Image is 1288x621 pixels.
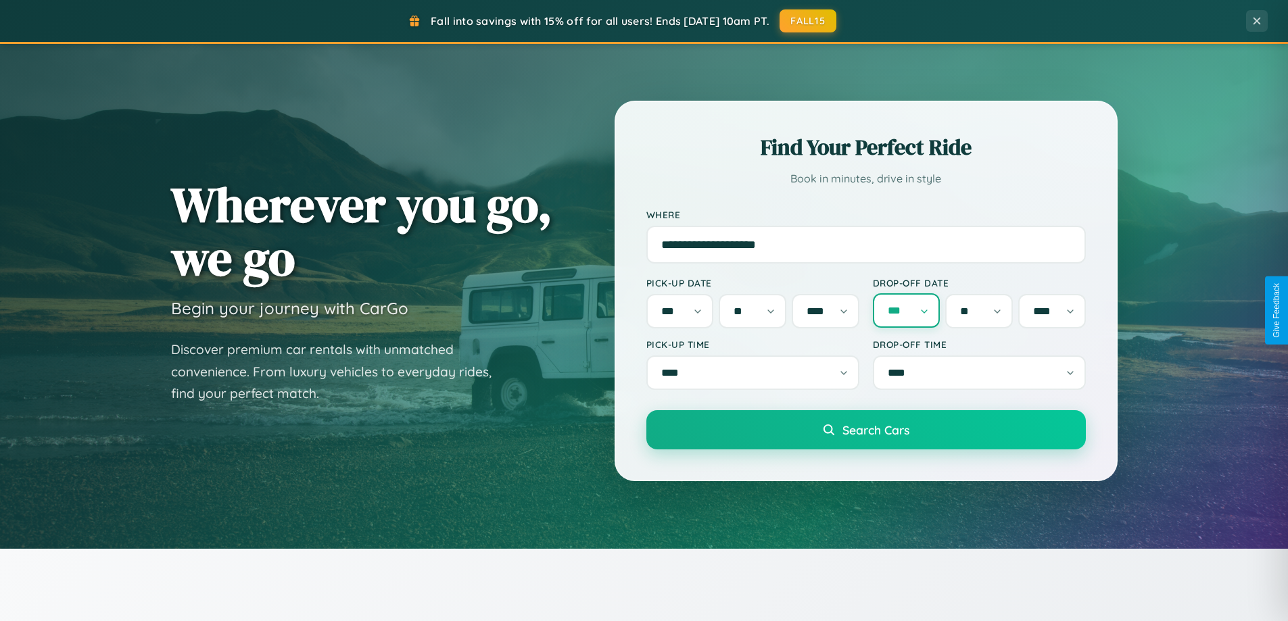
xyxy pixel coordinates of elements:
label: Pick-up Date [646,277,859,289]
h2: Find Your Perfect Ride [646,132,1086,162]
h3: Begin your journey with CarGo [171,298,408,318]
span: Search Cars [842,422,909,437]
label: Pick-up Time [646,339,859,350]
label: Where [646,209,1086,220]
div: Give Feedback [1272,283,1281,338]
span: Fall into savings with 15% off for all users! Ends [DATE] 10am PT. [431,14,769,28]
p: Book in minutes, drive in style [646,169,1086,189]
button: FALL15 [780,9,836,32]
label: Drop-off Date [873,277,1086,289]
label: Drop-off Time [873,339,1086,350]
button: Search Cars [646,410,1086,449]
p: Discover premium car rentals with unmatched convenience. From luxury vehicles to everyday rides, ... [171,339,509,405]
h1: Wherever you go, we go [171,178,552,284]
